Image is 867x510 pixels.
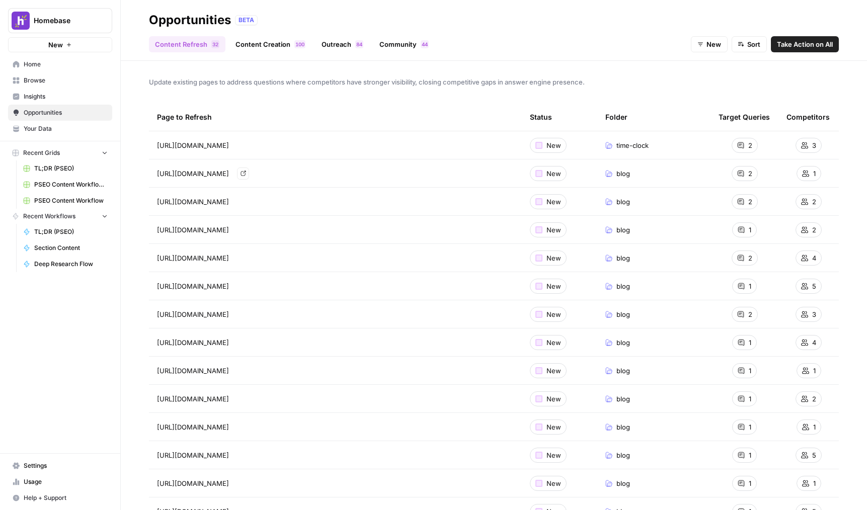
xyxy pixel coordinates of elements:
[425,40,428,48] span: 4
[8,121,112,137] a: Your Data
[749,281,751,291] span: 1
[8,458,112,474] a: Settings
[616,168,630,179] span: blog
[546,168,561,179] span: New
[8,209,112,224] button: Recent Workflows
[8,37,112,52] button: New
[295,40,298,48] span: 1
[546,337,561,348] span: New
[706,39,721,49] span: New
[812,281,816,291] span: 5
[8,72,112,89] a: Browse
[748,197,752,207] span: 2
[616,253,630,263] span: blog
[8,56,112,72] a: Home
[812,197,816,207] span: 2
[157,394,229,404] span: [URL][DOMAIN_NAME]
[19,256,112,272] a: Deep Research Flow
[749,394,751,404] span: 1
[157,103,514,131] div: Page to Refresh
[157,281,229,291] span: [URL][DOMAIN_NAME]
[605,103,627,131] div: Folder
[616,422,630,432] span: blog
[812,450,816,460] span: 5
[24,461,108,470] span: Settings
[749,422,751,432] span: 1
[355,40,363,48] div: 84
[777,39,833,49] span: Take Action on All
[24,108,108,117] span: Opportunities
[616,309,630,319] span: blog
[157,168,229,179] span: [URL][DOMAIN_NAME]
[235,15,258,25] div: BETA
[530,103,552,131] div: Status
[212,40,215,48] span: 3
[24,92,108,101] span: Insights
[24,477,108,486] span: Usage
[546,450,561,460] span: New
[812,394,816,404] span: 2
[157,197,229,207] span: [URL][DOMAIN_NAME]
[359,40,362,48] span: 4
[749,225,751,235] span: 1
[211,40,219,48] div: 32
[24,124,108,133] span: Your Data
[771,36,839,52] button: Take Action on All
[34,164,108,173] span: TL;DR (PSEO)
[19,160,112,177] a: TL;DR (PSEO)
[616,197,630,207] span: blog
[24,60,108,69] span: Home
[748,253,752,263] span: 2
[48,40,63,50] span: New
[786,103,830,131] div: Competitors
[8,474,112,490] a: Usage
[301,40,304,48] span: 0
[719,103,770,131] div: Target Queries
[546,197,561,207] span: New
[748,309,752,319] span: 2
[749,478,751,488] span: 1
[546,225,561,235] span: New
[157,253,229,263] span: [URL][DOMAIN_NAME]
[8,145,112,160] button: Recent Grids
[546,253,561,263] span: New
[12,12,30,30] img: Homebase Logo
[237,167,249,180] a: Go to page https://www.joinhomebase.com/blog/break-tracking-small-business
[616,478,630,488] span: blog
[616,394,630,404] span: blog
[616,281,630,291] span: blog
[812,253,816,263] span: 4
[422,40,425,48] span: 4
[748,168,752,179] span: 2
[749,337,751,348] span: 1
[34,227,108,236] span: TL;DR (PSEO)
[546,140,561,150] span: New
[19,224,112,240] a: TL;DR (PSEO)
[157,337,229,348] span: [URL][DOMAIN_NAME]
[157,478,229,488] span: [URL][DOMAIN_NAME]
[616,225,630,235] span: blog
[34,196,108,205] span: PSEO Content Workflow
[546,281,561,291] span: New
[149,36,225,52] a: Content Refresh32
[616,140,649,150] span: time-clock
[546,478,561,488] span: New
[294,40,305,48] div: 100
[812,225,816,235] span: 2
[34,16,95,26] span: Homebase
[157,366,229,376] span: [URL][DOMAIN_NAME]
[813,366,816,376] span: 1
[546,422,561,432] span: New
[616,450,630,460] span: blog
[157,422,229,432] span: [URL][DOMAIN_NAME]
[34,243,108,252] span: Section Content
[546,309,561,319] span: New
[149,77,839,87] span: Update existing pages to address questions where competitors have stronger visibility, closing co...
[616,366,630,376] span: blog
[24,76,108,85] span: Browse
[24,493,108,502] span: Help + Support
[215,40,218,48] span: 2
[23,212,75,221] span: Recent Workflows
[732,36,767,52] button: Sort
[8,8,112,33] button: Workspace: Homebase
